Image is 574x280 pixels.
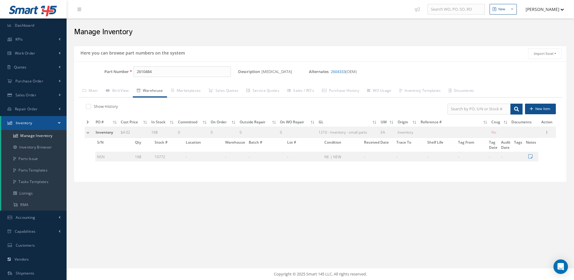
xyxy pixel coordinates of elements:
[74,28,566,37] h2: Manage Inventory
[512,138,524,152] th: Tags
[133,152,153,162] td: 168
[96,130,113,135] span: Inventory
[149,118,176,127] th: In Stock
[425,152,456,162] td: -
[419,118,490,127] th: Reference #
[456,152,487,162] td: -
[331,69,346,74] a: 2604333
[528,48,562,59] button: Import Excel
[16,243,35,248] span: Customers
[238,118,278,127] th: Outside Repair
[153,138,184,152] th: Stock #
[323,138,362,152] th: Condition
[15,229,36,234] span: Capabilities
[490,118,510,127] th: Cnsg
[85,104,316,111] div: Show and not show all detail with stock
[16,215,35,220] span: Accounting
[456,138,487,152] th: Tag From
[205,85,242,98] a: Sales Quotes
[317,127,379,138] td: 1210 - Inventory - small parts
[1,116,67,130] a: Inventory
[323,152,362,162] td: NE | NEW
[133,85,167,98] a: Warehouse
[395,85,445,98] a: Inventory Templates
[74,69,129,74] label: Part Number
[553,259,568,274] div: Open Intercom Messenger
[285,138,323,152] th: Lot #
[487,152,499,162] td: -
[133,138,153,152] th: Qty
[396,118,419,127] th: Origin
[1,188,67,199] a: Listings
[79,48,185,56] h5: Here you can browse part numbers on the system
[525,104,556,114] button: New Item
[331,69,357,74] span: (OEM)
[363,85,395,98] a: WO Usage
[538,118,556,127] th: Action
[448,104,510,115] input: Search by PO, S/N or Stock #
[184,138,223,152] th: Location
[209,118,238,127] th: On Order
[317,118,379,127] th: GL
[223,138,247,152] th: Warehouse
[15,51,35,56] span: Work Order
[149,127,176,138] td: 168
[15,106,38,112] span: Repair Order
[242,85,283,98] a: Service Quotes
[499,152,512,162] td: -
[395,152,426,162] td: -
[1,165,67,176] a: Parts Templates
[176,127,209,138] td: 0
[309,69,330,74] label: Alternates
[1,199,67,211] a: RMA
[379,118,396,127] th: UM
[92,104,118,109] label: Show History
[167,85,205,98] a: Marketplaces
[445,85,478,98] a: Documents
[247,138,285,152] th: Batch #
[278,118,317,127] th: On WO Repair
[247,152,285,162] td: -
[1,130,67,142] a: Manage Inventory
[1,153,67,165] a: Parts Issue
[119,118,149,127] th: Cost Price
[119,127,149,138] td: $4.02
[209,127,238,138] td: 0
[16,120,32,125] span: Inventory
[238,127,278,138] td: 0
[153,152,184,162] td: 10772
[238,69,260,74] label: Description
[487,138,499,152] th: Tag Date
[362,138,394,152] th: Received Date
[95,138,133,152] th: S/N
[520,3,564,15] button: [PERSON_NAME]
[510,118,538,127] th: Documents
[524,138,538,152] th: Notes
[223,152,247,162] td: -
[278,127,317,138] td: 0
[318,85,363,98] a: Purchase History
[1,142,67,153] a: Inventory Browser
[498,7,505,12] div: New
[428,4,485,15] input: Search WO, PO, SO, RO
[1,176,67,188] a: Tasks Templates
[15,92,36,98] span: Sales Order
[94,118,119,127] th: PO #
[261,66,294,77] span: [MEDICAL_DATA]
[16,271,34,276] span: Shipments
[14,65,27,70] span: Quotes
[490,4,517,15] button: New
[15,257,29,262] span: Vendors
[395,138,426,152] th: Trace To
[283,85,318,98] a: Sales / RO's
[15,37,23,42] span: KPIs
[79,85,102,98] a: Main
[95,152,133,162] td: NSN
[102,85,133,98] a: Bird View
[491,130,496,135] span: No
[15,23,34,28] span: Dashboard
[379,127,396,138] td: EA
[73,271,568,277] div: Copyright © 2025 Smart 145 LLC. All rights reserved.
[186,154,187,159] span: -
[499,138,512,152] th: Audit Date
